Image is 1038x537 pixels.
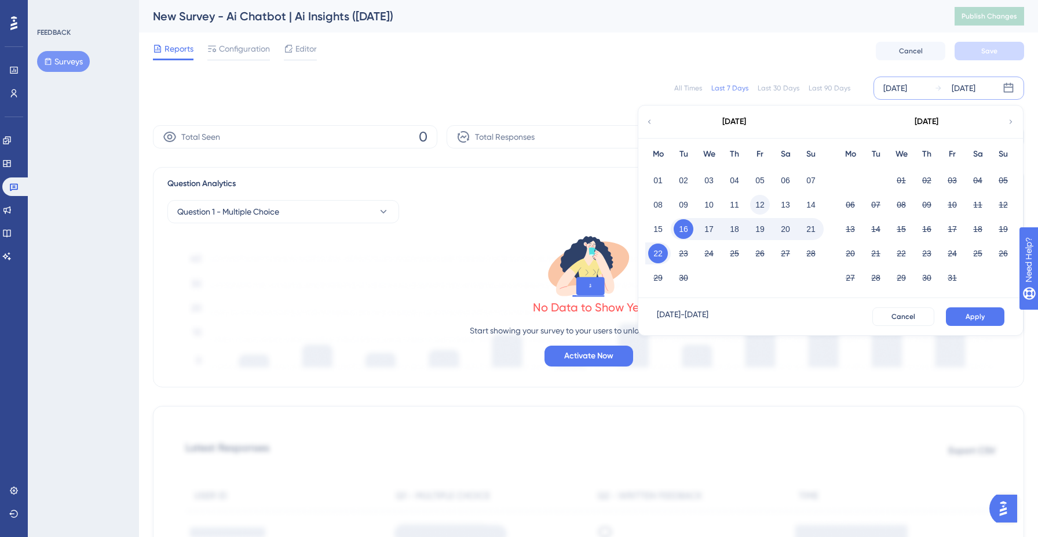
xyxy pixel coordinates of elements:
button: 20 [776,219,795,239]
button: Surveys [37,51,90,72]
span: Editor [295,42,317,56]
div: Last 7 Days [711,84,748,93]
button: Cancel [876,42,945,60]
span: Question Analytics [167,177,236,191]
button: 14 [801,195,821,215]
div: Mo [645,147,671,161]
button: 12 [750,195,770,215]
span: 0 [419,128,427,146]
button: 07 [801,170,821,190]
button: 06 [776,170,795,190]
button: 27 [776,244,795,263]
button: 18 [725,219,744,239]
button: 03 [942,170,962,190]
button: Publish Changes [955,7,1024,26]
button: 05 [993,170,1013,190]
button: 15 [891,219,911,239]
span: Cancel [899,46,923,56]
button: 23 [674,244,693,263]
button: Question 1 - Multiple Choice [167,200,399,223]
div: Su [798,147,824,161]
button: 02 [917,170,937,190]
div: Th [914,147,940,161]
button: 12 [993,195,1013,215]
div: Fr [747,147,773,161]
button: 19 [750,219,770,239]
button: 16 [917,219,937,239]
div: We [889,147,914,161]
iframe: UserGuiding AI Assistant Launcher [989,491,1024,526]
button: 01 [891,170,911,190]
span: Apply [966,312,985,321]
div: [DATE] [952,81,975,95]
button: 14 [866,219,886,239]
button: 09 [917,195,937,215]
button: 02 [674,170,693,190]
button: Activate Now [544,346,633,367]
button: 29 [891,268,911,288]
div: We [696,147,722,161]
span: Reports [165,42,193,56]
button: 09 [674,195,693,215]
div: [DATE] [915,115,938,129]
button: 08 [648,195,668,215]
button: 07 [866,195,886,215]
button: 11 [725,195,744,215]
button: 10 [699,195,719,215]
div: New Survey - Ai Chatbot | Ai Insights ([DATE]) [153,8,926,24]
button: 21 [866,244,886,263]
div: FEEDBACK [37,28,71,37]
div: Tu [671,147,696,161]
button: 26 [993,244,1013,263]
button: 11 [968,195,988,215]
div: Last 90 Days [809,84,850,93]
button: 23 [917,244,937,263]
button: 24 [699,244,719,263]
button: 17 [942,219,962,239]
button: 13 [776,195,795,215]
button: 28 [866,268,886,288]
button: 25 [725,244,744,263]
div: Sa [965,147,991,161]
span: Total Seen [181,130,220,144]
button: 17 [699,219,719,239]
div: Last 30 Days [758,84,799,93]
div: Th [722,147,747,161]
span: Total Responses [475,130,535,144]
button: 04 [968,170,988,190]
button: 18 [968,219,988,239]
button: 13 [840,219,860,239]
p: Start showing your survey to your users to unlock its full potential. [470,324,707,338]
button: 24 [942,244,962,263]
button: 16 [674,219,693,239]
button: 22 [891,244,911,263]
button: Cancel [872,307,934,326]
button: 27 [840,268,860,288]
div: [DATE] [883,81,907,95]
button: 25 [968,244,988,263]
span: Publish Changes [962,12,1017,21]
button: 21 [801,219,821,239]
button: 06 [840,195,860,215]
button: 30 [674,268,693,288]
div: Su [991,147,1016,161]
button: Apply [946,307,1004,326]
div: All Times [674,84,702,93]
button: 29 [648,268,668,288]
div: Sa [773,147,798,161]
div: Tu [863,147,889,161]
div: No Data to Show Yet [533,299,644,315]
span: Cancel [891,312,915,321]
button: 15 [648,219,668,239]
button: 20 [840,244,860,263]
button: 22 [648,244,668,263]
button: 03 [699,170,719,190]
span: Question 1 - Multiple Choice [177,205,279,219]
span: Need Help? [27,3,72,17]
button: 26 [750,244,770,263]
button: 04 [725,170,744,190]
div: [DATE] - [DATE] [657,307,708,326]
button: 31 [942,268,962,288]
button: 30 [917,268,937,288]
button: 08 [891,195,911,215]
